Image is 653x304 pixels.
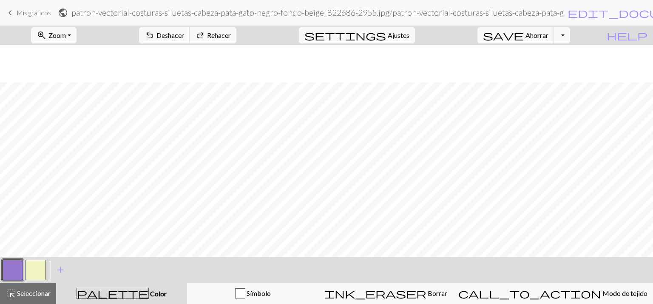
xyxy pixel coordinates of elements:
[247,289,271,297] font: Símbolo
[428,289,447,297] font: Borrar
[607,29,647,41] span: help
[56,283,187,304] button: Color
[77,287,148,299] span: palette
[195,29,205,41] span: redo
[525,31,548,39] font: Ahorrar
[304,30,386,40] i: Settings
[602,289,647,297] font: Modo de tejido
[17,9,51,17] font: Mis gráficos
[37,29,47,41] span: zoom_in
[483,29,524,41] span: save
[388,31,409,39] font: Ajustes
[207,31,231,39] font: Rehacer
[71,8,389,17] font: patron-vectorial-costuras-siluetas-cabeza-pata-gato-negro-fondo-beige_822686-2955.jpg
[145,29,155,41] span: undo
[190,27,236,43] button: Rehacer
[55,264,65,276] span: add
[299,27,415,43] button: SettingsAjustes
[139,27,190,43] button: Deshacer
[31,27,77,43] button: Zoom
[187,283,319,304] button: Símbolo
[319,283,453,304] button: Borrar
[156,31,184,39] font: Deshacer
[17,289,51,297] font: Seleccionar
[304,29,386,41] span: settings
[453,283,653,304] button: Modo de tejido
[58,7,68,19] span: public
[150,290,167,298] font: Color
[324,287,426,299] span: ink_eraser
[5,6,51,20] a: Mis gráficos
[6,287,16,299] span: highlight_alt
[48,31,66,39] font: Zoom
[477,27,554,43] button: Ahorrar
[389,8,392,17] font: /
[458,287,601,299] span: call_to_action
[5,7,15,19] span: keyboard_arrow_left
